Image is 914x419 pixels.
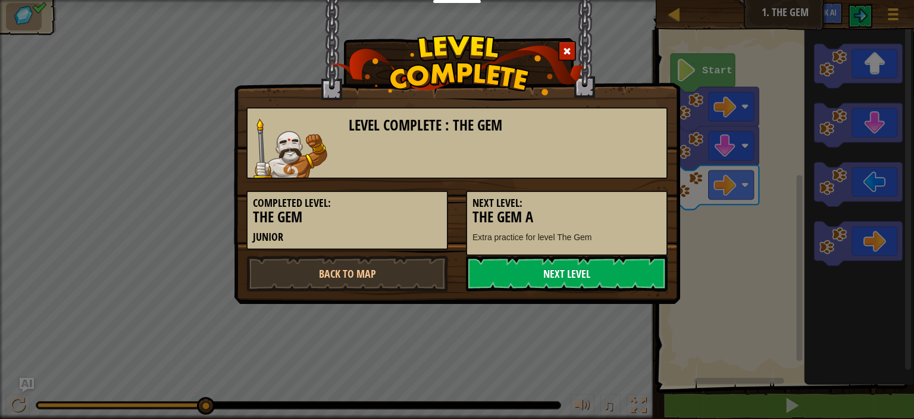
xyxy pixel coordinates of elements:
h3: Level Complete : The Gem [349,117,661,134]
a: Back to Map [246,256,448,291]
h3: The Gem [253,209,442,225]
a: Next Level [466,256,668,291]
h5: Junior [253,231,442,243]
h5: Completed Level: [253,197,442,209]
img: level_complete.png [330,35,585,95]
p: Extra practice for level The Gem [472,231,661,243]
img: goliath.png [253,119,327,178]
h5: Next Level: [472,197,661,209]
h3: The Gem A [472,209,661,225]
